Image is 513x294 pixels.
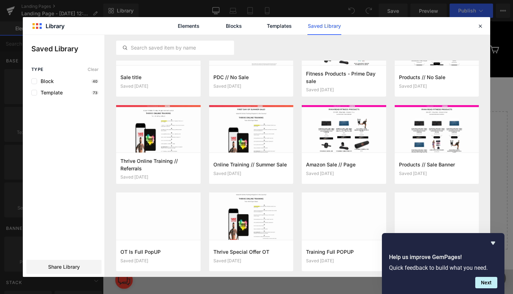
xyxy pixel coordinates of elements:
div: Social button group [13,263,31,284]
h3: Fitness Products - Prime Day sale [306,70,382,84]
div: Saved [DATE] [213,258,289,263]
a: Training [168,21,208,37]
p: Quick feedback to build what you need. [389,264,497,271]
span: Template [37,90,63,96]
a: Products [125,21,168,37]
h3: Training Full POPUP [306,248,382,256]
a: Blocks [217,17,251,35]
div: Saved [DATE] [399,84,475,89]
div: Saved [DATE] [306,171,382,176]
h3: Online Training // Summer Sale [213,161,289,168]
button: Hide survey [489,239,497,247]
h3: Thrive Special Offer OT [213,248,289,256]
h3: Amazon Sale // Page [306,161,382,168]
p: Start building your page [17,111,414,120]
img: Ryan Read Thrive [14,15,81,43]
p: 73 [92,91,99,95]
h3: Products // Sale Banner [399,161,475,168]
h3: OT Is Full PopUP [120,248,196,256]
svg: ; [13,263,31,281]
div: Click to open or close social buttons [13,263,31,284]
a: Explore Template [183,198,248,212]
div: Saved [DATE] [120,258,196,263]
span: Clear [88,67,99,72]
a: Coaches [298,21,340,37]
input: Search saved item by name [116,43,234,52]
div: Button Chat with Ryan [13,263,31,284]
span: Share Library [48,263,80,270]
h3: Thrive Online Training // Referrals [120,157,196,172]
a: Saved Library [307,17,341,35]
p: Saved Library [31,43,104,54]
div: Saved [DATE] [213,171,289,176]
h3: Products // No Sale [399,73,475,81]
h3: PDC // No Sale [213,73,289,81]
button: Next question [475,277,497,288]
a: WHOA! [260,21,298,37]
h2: Help us improve GemPages! [389,253,497,262]
span: Type [31,67,43,72]
a: Mentorship [208,21,260,37]
div: Saved [DATE] [306,258,382,263]
div: Saved [DATE] [120,175,196,180]
a: Templates [262,17,296,35]
a: Home [92,21,125,37]
p: 40 [91,79,99,83]
div: Saved [DATE] [213,84,289,89]
span: Block [37,78,54,84]
div: Social buttons group [13,280,31,284]
div: Saved [DATE] [306,87,382,92]
a: Elements [172,17,206,35]
h3: Sale title [120,73,196,81]
div: Saved [DATE] [120,84,196,89]
div: Help us improve GemPages! [389,239,497,288]
div: Saved [DATE] [399,171,475,176]
p: or Drag & Drop elements from left sidebar [17,218,414,223]
div: Primary [85,11,346,48]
